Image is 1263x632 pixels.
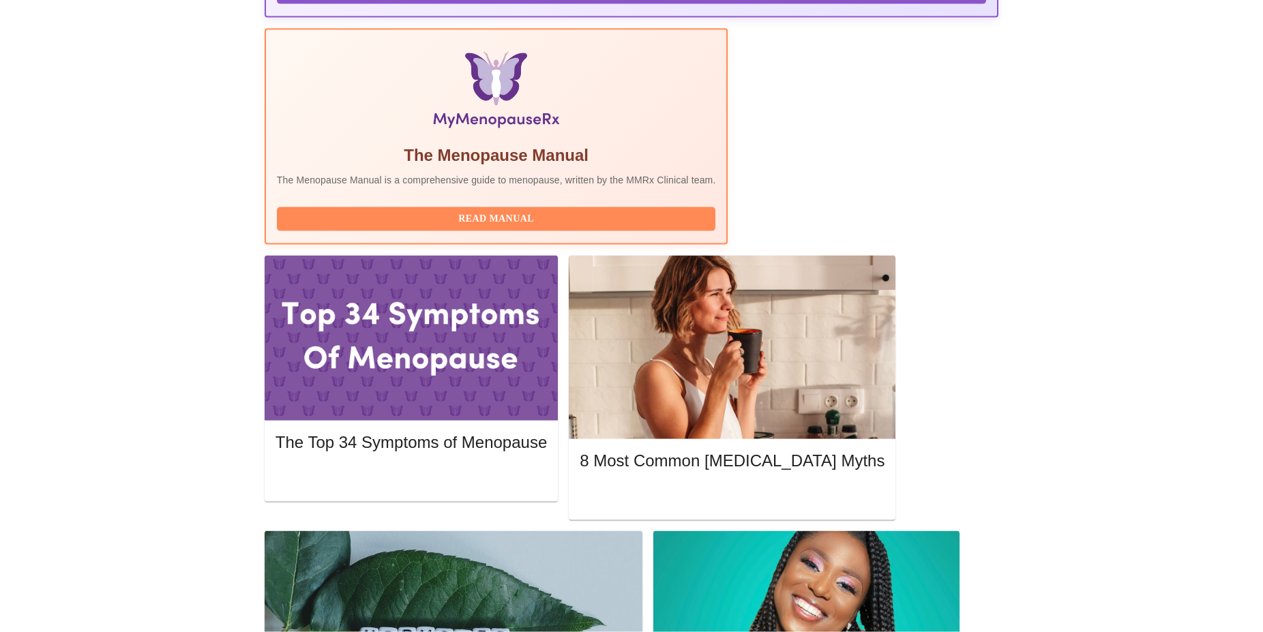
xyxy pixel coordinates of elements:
[346,52,646,134] img: Menopause Manual
[291,211,702,228] span: Read Manual
[277,212,719,224] a: Read Manual
[580,485,885,509] button: Read More
[277,173,716,187] p: The Menopause Manual is a comprehensive guide to menopause, written by the MMRx Clinical team.
[277,207,716,231] button: Read Manual
[276,432,547,453] h5: The Top 34 Symptoms of Menopause
[276,466,547,490] button: Read More
[277,145,716,166] h5: The Menopause Manual
[580,450,885,472] h5: 8 Most Common [MEDICAL_DATA] Myths
[593,488,871,505] span: Read More
[580,490,888,501] a: Read More
[276,470,550,482] a: Read More
[289,469,533,486] span: Read More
